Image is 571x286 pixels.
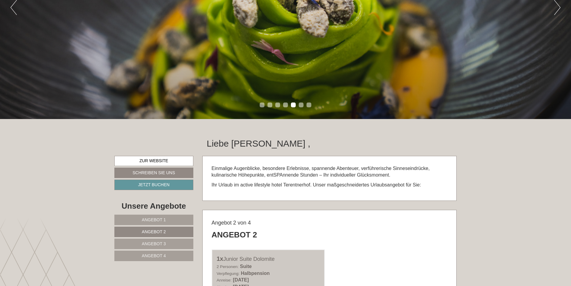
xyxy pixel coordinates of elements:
div: Unsere Angebote [114,201,193,212]
b: Suite [240,264,252,269]
p: Einmalige Augenblicke, besondere Erlebnisse, spannende Abenteuer, verführerische Sinneseindrücke,... [212,165,448,179]
a: Zur Website [114,156,193,166]
small: Anreise: [217,278,232,282]
b: Halbpension [241,271,270,276]
b: 1x [217,255,223,262]
a: Jetzt buchen [114,180,193,190]
small: 2 Personen: [217,264,239,269]
small: Verpflegung: [217,271,240,276]
span: Angebot 1 [142,217,166,222]
b: [DATE] [233,277,249,282]
span: Angebot 2 [142,229,166,234]
h1: Liebe [PERSON_NAME] , [207,139,310,148]
a: Schreiben Sie uns [114,168,193,178]
span: Angebot 4 [142,253,166,258]
div: Angebot 2 [212,229,257,240]
div: Junior Suite Dolomite [217,255,320,263]
span: Angebot 3 [142,241,166,246]
p: Ihr Urlaub im active lifestyle hotel Terentnerhof. Unser maßgeschneidertes Urlaubsangebot für Sie: [212,182,448,189]
span: Angebot 2 von 4 [212,220,251,226]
